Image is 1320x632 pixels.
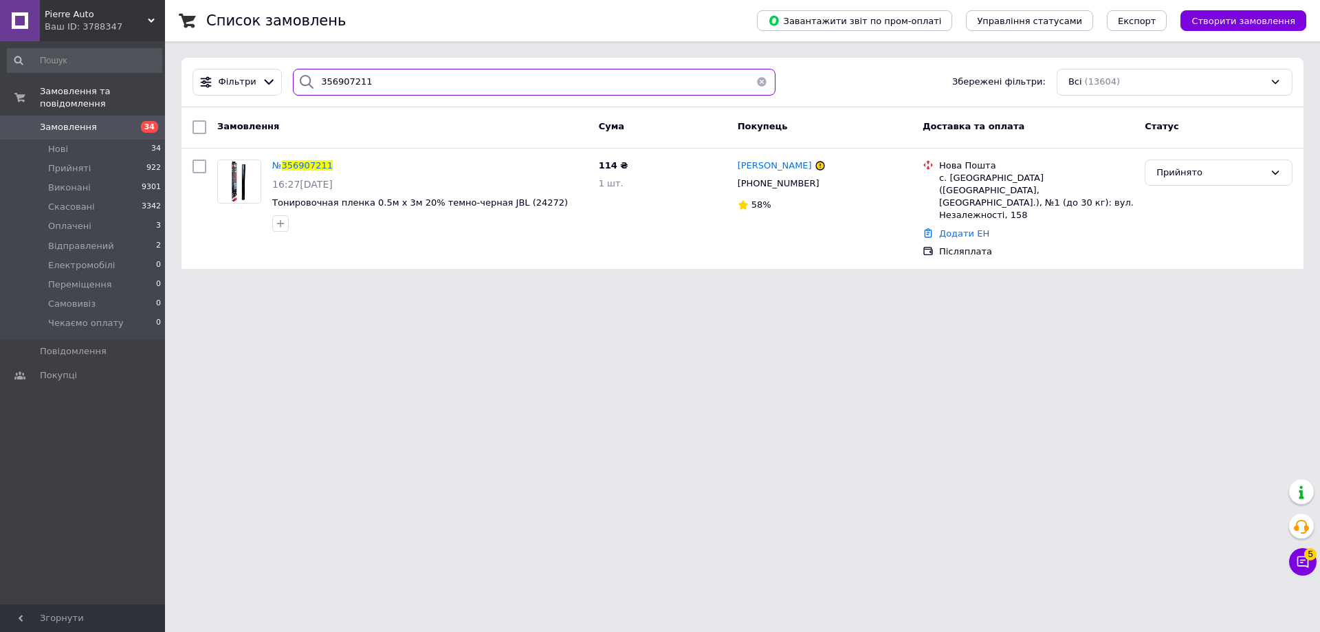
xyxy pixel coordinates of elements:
span: Статус [1145,121,1179,131]
span: Відправлений [48,240,114,252]
span: 0 [156,279,161,291]
span: 2 [156,240,161,252]
button: Завантажити звіт по пром-оплаті [757,10,952,31]
span: Прийняті [48,162,91,175]
span: Виконані [48,182,91,194]
div: Післяплата [939,246,1134,258]
span: Нові [48,143,68,155]
span: 356907211 [282,160,333,171]
span: 34 [141,121,158,133]
span: Повідомлення [40,345,107,358]
span: Замовлення [40,121,97,133]
span: 9301 [142,182,161,194]
span: Cума [599,121,624,131]
span: Електромобілі [48,259,115,272]
span: (13604) [1085,76,1121,87]
span: Замовлення [217,121,279,131]
span: Покупець [738,121,788,131]
span: Завантажити звіт по пром-оплаті [768,14,941,27]
a: Створити замовлення [1167,15,1306,25]
a: Тонировочная пленка 0.5м x 3м 20% темно-черная JBL (24272) [272,197,568,208]
span: 114 ₴ [599,160,628,171]
input: Пошук за номером замовлення, ПІБ покупця, номером телефону, Email, номером накладної [293,69,775,96]
a: Фото товару [217,160,261,204]
button: Експорт [1107,10,1167,31]
div: Ваш ID: 3788347 [45,21,165,33]
a: [PERSON_NAME] [738,160,812,173]
span: 0 [156,317,161,329]
span: 58% [751,199,771,210]
span: [PERSON_NAME] [738,160,812,171]
span: Оплачені [48,220,91,232]
button: Очистить [748,69,775,96]
div: Прийнято [1156,166,1264,180]
span: Збережені фільтри: [952,76,1046,89]
span: 0 [156,259,161,272]
span: Фільтри [219,76,256,89]
a: Додати ЕН [939,228,989,239]
span: Скасовані [48,201,95,213]
h1: Список замовлень [206,12,346,29]
span: 0 [156,298,161,310]
button: Створити замовлення [1180,10,1306,31]
span: Доставка та оплата [923,121,1024,131]
div: с. [GEOGRAPHIC_DATA] ([GEOGRAPHIC_DATA], [GEOGRAPHIC_DATA].), №1 (до 30 кг): вул. Незалежності, 158 [939,172,1134,222]
span: Експорт [1118,16,1156,26]
span: № [272,160,282,171]
span: [PHONE_NUMBER] [738,178,819,188]
span: 922 [146,162,161,175]
span: 16:27[DATE] [272,179,333,190]
span: 3342 [142,201,161,213]
input: Пошук [7,48,162,73]
span: Самовивіз [48,298,96,310]
a: №356907211 [272,160,333,171]
span: Переміщення [48,279,112,291]
span: Pierre Auto [45,8,148,21]
span: Чекаємо оплату [48,317,124,329]
button: Управління статусами [966,10,1093,31]
span: 34 [151,143,161,155]
img: Фото товару [218,160,261,203]
span: Управління статусами [977,16,1082,26]
span: Створити замовлення [1191,16,1295,26]
span: 5 [1304,548,1317,560]
span: Покупці [40,369,77,382]
div: Нова Пошта [939,160,1134,172]
span: 3 [156,220,161,232]
span: 1 шт. [599,178,624,188]
span: Всі [1068,76,1082,89]
span: Замовлення та повідомлення [40,85,165,110]
button: Чат з покупцем5 [1289,548,1317,576]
